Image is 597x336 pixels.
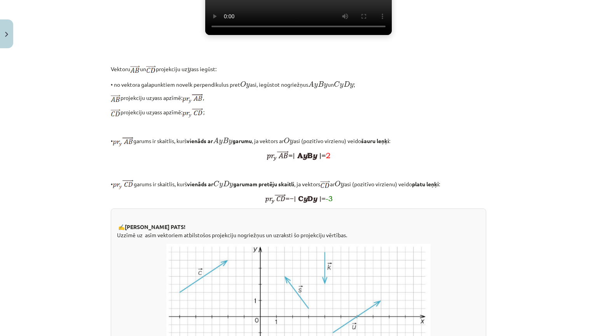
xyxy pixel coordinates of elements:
i: y [152,94,155,101]
b: vienāds ar garumu [187,137,252,144]
b: platu leņķi [412,180,439,187]
p: projekciju uz ass apzīmē: , [111,94,486,103]
span: y [324,83,328,88]
p: projekciju uz ass apzīmē: ; [111,108,486,118]
p: • no vektora galapunktiem novelk perpendikulus pret asi, iegūstot nogriežņus un ; [111,79,486,89]
span: B [223,138,229,143]
span: y [187,68,191,73]
span: y [229,182,233,187]
span: O [335,180,340,186]
span: y [340,83,344,88]
span: y [246,83,250,88]
span: B [318,81,324,87]
img: icon-close-lesson-0947bae3869378f0d4975bcd49f059093ad1ed9edebbc8119c70593378902aed.svg [5,32,8,37]
span: O [284,138,290,143]
p: • garums ir skaitlis, kurš , ja vektors ar asi (pozitīvo virzienu) veido : [111,135,486,147]
b: šauru leņķi [361,137,389,144]
b: [PERSON_NAME] PATS! [125,223,185,230]
span: A [213,137,219,143]
i: y [152,108,155,115]
span: O [240,81,246,87]
p: Uzzīmē uz asīm vektoriem atbilstošos projekciju nogriežņus un uzraksti šo projekciju vērtības. [117,231,480,239]
span: D [344,81,350,87]
span: y [314,83,318,88]
span: C [334,81,340,87]
b: vienāds ar garumam pretēju skaitli [187,180,294,187]
span: y [219,182,223,187]
span: C [213,180,219,186]
span: y [350,83,354,88]
p: • garums ir skaitlis, kurš , ja vektors ar asi (pozitīvo virzienu) veido : [111,178,486,190]
span: D [223,180,229,186]
p: Vektoru un projekciju uz ass iegūst: [111,63,486,75]
span: y [290,140,293,145]
span: A [308,81,314,87]
span: y [340,182,344,187]
span: y [219,140,223,145]
span: y [229,140,232,145]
